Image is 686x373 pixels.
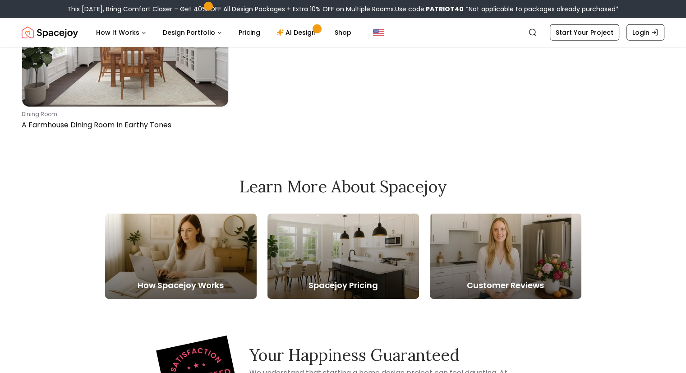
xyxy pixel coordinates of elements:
button: How It Works [89,23,154,42]
div: This [DATE], Bring Comfort Closer – Get 40% OFF All Design Packages + Extra 10% OFF on Multiple R... [67,5,619,14]
a: Login [626,24,664,41]
h2: Learn More About Spacejoy [105,177,581,196]
a: Shop [327,23,359,42]
h5: How Spacejoy Works [105,279,257,292]
h5: Spacejoy Pricing [267,279,419,292]
a: Spacejoy Pricing [267,214,419,299]
img: United States [373,27,384,38]
a: Pricing [231,23,267,42]
b: PATRIOT40 [426,5,464,14]
p: dining room [22,111,225,118]
a: AI Design [269,23,326,42]
nav: Main [89,23,359,42]
nav: Global [22,18,664,47]
img: Spacejoy Logo [22,23,78,42]
span: *Not applicable to packages already purchased* [464,5,619,14]
h5: Customer Reviews [430,279,581,292]
a: Customer Reviews [430,214,581,299]
span: Use code: [395,5,464,14]
button: Design Portfolio [156,23,230,42]
p: A Farmhouse Dining Room In Earthy Tones [22,120,225,131]
a: Start Your Project [550,24,619,41]
a: How Spacejoy Works [105,214,257,299]
a: Spacejoy [22,23,78,42]
h3: Your Happiness Guaranteed [249,346,524,364]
